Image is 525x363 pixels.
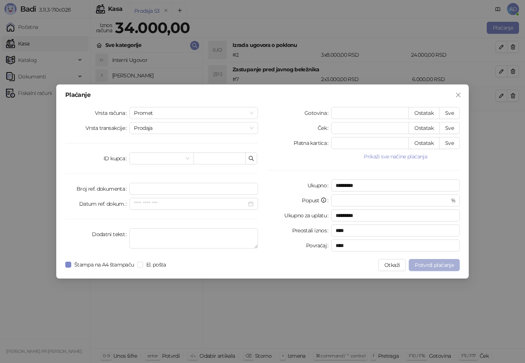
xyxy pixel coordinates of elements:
[307,179,331,191] label: Ukupno
[409,259,460,271] button: Potvrdi plaćanje
[92,228,129,240] label: Dodatni tekst
[408,107,439,119] button: Ostatak
[76,183,129,195] label: Broj ref. dokumenta
[306,239,331,252] label: Povraćaj
[302,194,331,206] label: Popust
[439,107,460,119] button: Sve
[134,122,253,134] span: Prodaja
[331,152,460,161] button: Prikaži sve načine plaćanja
[292,224,331,236] label: Preostali iznos
[439,122,460,134] button: Sve
[103,152,129,164] label: ID kupca
[284,209,331,221] label: Ukupno za uplatu
[439,137,460,149] button: Sve
[455,92,461,98] span: close
[408,122,439,134] button: Ostatak
[304,107,331,119] label: Gotovina
[378,259,406,271] button: Otkaži
[452,92,464,98] span: Zatvori
[85,122,130,134] label: Vrsta transakcije
[129,183,258,195] input: Broj ref. dokumenta
[318,122,331,134] label: Ček
[134,200,247,208] input: Datum ref. dokum.
[71,261,137,269] span: Štampa na A4 štampaču
[408,137,439,149] button: Ostatak
[95,107,130,119] label: Vrsta računa
[294,137,331,149] label: Platna kartica
[79,198,130,210] label: Datum ref. dokum.
[134,107,253,119] span: Promet
[143,261,169,269] span: El. pošta
[452,89,464,101] button: Close
[415,262,454,268] span: Potvrdi plaćanje
[129,228,258,249] textarea: Dodatni tekst
[65,92,460,98] div: Plaćanje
